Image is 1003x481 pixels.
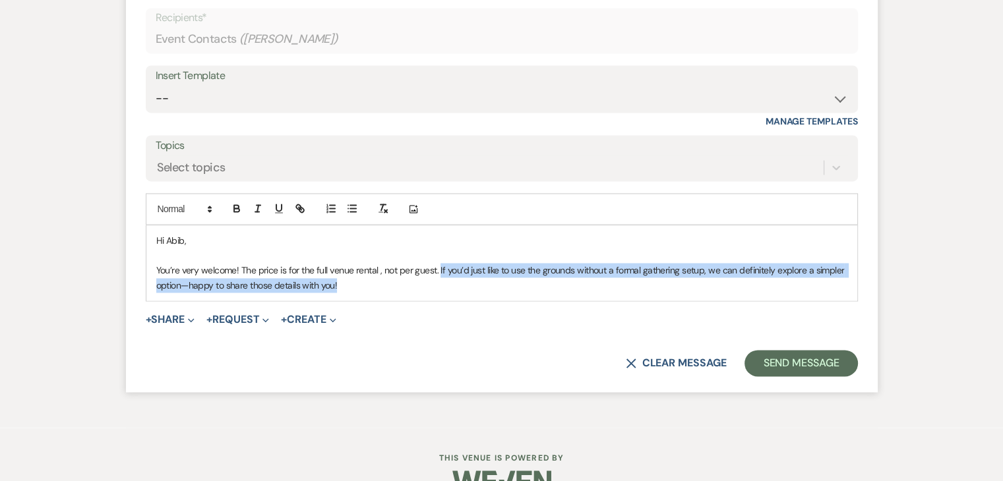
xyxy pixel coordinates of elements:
span: + [281,314,287,325]
button: Create [281,314,336,325]
p: Recipients* [156,9,848,26]
span: + [206,314,212,325]
a: Manage Templates [766,115,858,127]
div: Select topics [157,159,226,177]
p: You’re very welcome! The price is for the full venue rental , not per guest. If you’d just like t... [156,263,847,293]
div: Event Contacts [156,26,848,52]
label: Topics [156,136,848,156]
button: Request [206,314,269,325]
p: Hi Abib, [156,233,847,248]
span: + [146,314,152,325]
button: Clear message [626,358,726,368]
button: Share [146,314,195,325]
div: Insert Template [156,67,848,86]
button: Send Message [745,350,857,376]
span: ( [PERSON_NAME] ) [239,30,338,48]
